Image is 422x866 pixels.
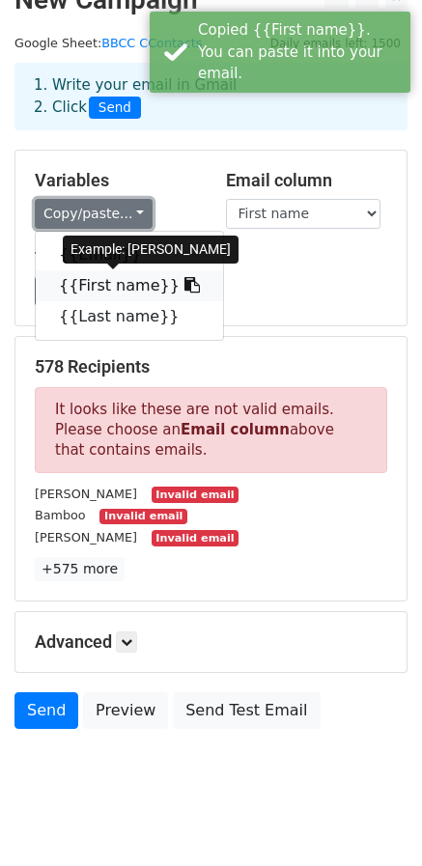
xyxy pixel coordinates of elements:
[35,170,197,191] h5: Variables
[325,773,422,866] iframe: Chat Widget
[198,19,403,85] div: Copied {{First name}}. You can paste it into your email.
[35,631,387,653] h5: Advanced
[35,487,137,501] small: [PERSON_NAME]
[99,509,186,525] small: Invalid email
[35,530,137,545] small: [PERSON_NAME]
[35,387,387,473] p: It looks like these are not valid emails. Please choose an above that contains emails.
[152,487,239,503] small: Invalid email
[226,170,388,191] h5: Email column
[89,97,141,120] span: Send
[63,236,239,264] div: Example: [PERSON_NAME]
[14,692,78,729] a: Send
[36,239,223,270] a: {{Email}}
[181,421,290,438] strong: Email column
[35,508,86,522] small: Bamboo
[36,270,223,301] a: {{First name}}
[83,692,168,729] a: Preview
[35,557,125,581] a: +575 more
[101,36,202,50] a: BBCC CContacts
[14,36,202,50] small: Google Sheet:
[19,74,403,119] div: 1. Write your email in Gmail 2. Click
[152,530,239,546] small: Invalid email
[36,301,223,332] a: {{Last name}}
[173,692,320,729] a: Send Test Email
[35,356,387,377] h5: 578 Recipients
[35,199,153,229] a: Copy/paste...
